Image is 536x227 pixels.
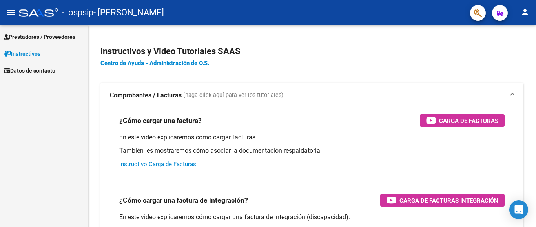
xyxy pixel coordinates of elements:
[93,4,164,21] span: - [PERSON_NAME]
[399,196,498,205] span: Carga de Facturas Integración
[380,194,505,207] button: Carga de Facturas Integración
[110,91,182,100] strong: Comprobantes / Facturas
[420,114,505,127] button: Carga de Facturas
[119,161,196,168] a: Instructivo Carga de Facturas
[100,60,209,67] a: Centro de Ayuda - Administración de O.S.
[119,195,248,206] h3: ¿Cómo cargar una factura de integración?
[6,7,16,17] mat-icon: menu
[509,200,528,219] div: Open Intercom Messenger
[119,133,505,142] p: En este video explicaremos cómo cargar facturas.
[4,33,75,41] span: Prestadores / Proveedores
[119,146,505,155] p: También les mostraremos cómo asociar la documentación respaldatoria.
[119,213,505,222] p: En este video explicaremos cómo cargar una factura de integración (discapacidad).
[4,66,55,75] span: Datos de contacto
[183,91,283,100] span: (haga click aquí para ver los tutoriales)
[100,83,523,108] mat-expansion-panel-header: Comprobantes / Facturas (haga click aquí para ver los tutoriales)
[100,44,523,59] h2: Instructivos y Video Tutoriales SAAS
[119,115,202,126] h3: ¿Cómo cargar una factura?
[62,4,93,21] span: - ospsip
[520,7,530,17] mat-icon: person
[4,49,40,58] span: Instructivos
[439,116,498,126] span: Carga de Facturas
